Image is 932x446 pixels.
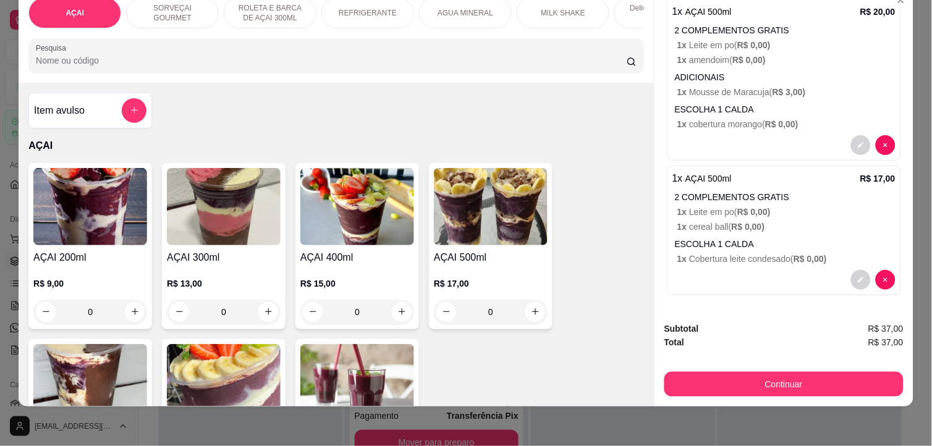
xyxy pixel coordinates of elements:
[677,118,896,130] p: cobertura morango (
[876,135,896,155] button: decrease-product-quantity
[675,71,896,83] p: ADICIONAIS
[137,3,208,23] p: SORVEÇAI GOURMET
[677,222,689,232] span: 1 x
[677,253,896,265] p: Cobertura leite condesado (
[664,324,699,334] strong: Subtotal
[737,207,771,217] span: R$ 0,00 )
[625,3,697,23] p: Delicioso Sorvetes 200ML
[677,119,689,129] span: 1 x
[732,55,766,65] span: R$ 0,00 )
[541,8,585,18] p: MILK SHAKE
[677,207,689,217] span: 1 x
[300,250,414,265] h4: AÇAI 400ml
[677,86,896,98] p: Mousse de Maracuja (
[339,8,397,18] p: REFRIGERANTE
[33,344,147,421] img: product-image
[765,119,799,129] span: R$ 0,00 )
[677,87,689,97] span: 1 x
[28,138,644,153] p: AÇAI
[851,270,871,290] button: decrease-product-quantity
[732,222,765,232] span: R$ 0,00 )
[36,43,70,53] label: Pesquisa
[868,322,904,335] span: R$ 37,00
[672,171,732,186] p: 1 x
[677,221,896,233] p: cereal ball (
[434,277,548,290] p: R$ 17,00
[300,277,414,290] p: R$ 15,00
[33,168,147,245] img: product-image
[672,4,732,19] p: 1 x
[685,7,732,17] span: AÇAI 500ml
[434,250,548,265] h4: AÇAI 500ml
[675,238,896,250] p: ESCOLHA 1 CALDA
[434,168,548,245] img: product-image
[675,24,896,36] p: 2 COMPLEMENTOS GRATIS
[300,344,414,421] img: product-image
[677,54,896,66] p: amendoim (
[438,8,493,18] p: AGUA MINERAL
[677,254,689,264] span: 1 x
[664,337,684,347] strong: Total
[737,40,771,50] span: R$ 0,00 )
[685,174,732,183] span: AÇAI 500ml
[675,103,896,116] p: ESCOLHA 1 CALDA
[794,254,827,264] span: R$ 0,00 )
[860,172,896,185] p: R$ 17,00
[876,270,896,290] button: decrease-product-quantity
[868,335,904,349] span: R$ 37,00
[167,344,281,421] img: product-image
[66,8,83,18] p: AÇAI
[677,40,689,50] span: 1 x
[33,277,147,290] p: R$ 9,00
[34,103,85,118] h4: Item avulso
[677,206,896,218] p: Leite em po (
[234,3,306,23] p: ROLETA E BARCA DE AÇAI 300ML
[36,54,627,67] input: Pesquisa
[677,55,689,65] span: 1 x
[773,87,806,97] span: R$ 3,00 )
[860,6,896,18] p: R$ 20,00
[664,372,904,397] button: Continuar
[851,135,871,155] button: decrease-product-quantity
[167,277,281,290] p: R$ 13,00
[33,250,147,265] h4: AÇAI 200ml
[300,168,414,245] img: product-image
[167,168,281,245] img: product-image
[675,191,896,203] p: 2 COMPLEMENTOS GRATIS
[122,98,146,123] button: add-separate-item
[167,250,281,265] h4: AÇAI 300ml
[677,39,896,51] p: Leite em po (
